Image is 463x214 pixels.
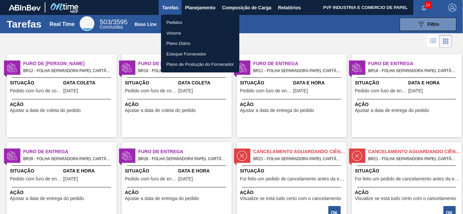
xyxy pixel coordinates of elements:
[161,59,239,70] a: Plano de Produção do Fornecedor
[161,17,239,28] a: Pedidos
[161,38,239,49] a: Plano Diário
[161,49,239,59] a: Estoque Fornecedor
[161,28,239,39] a: Volume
